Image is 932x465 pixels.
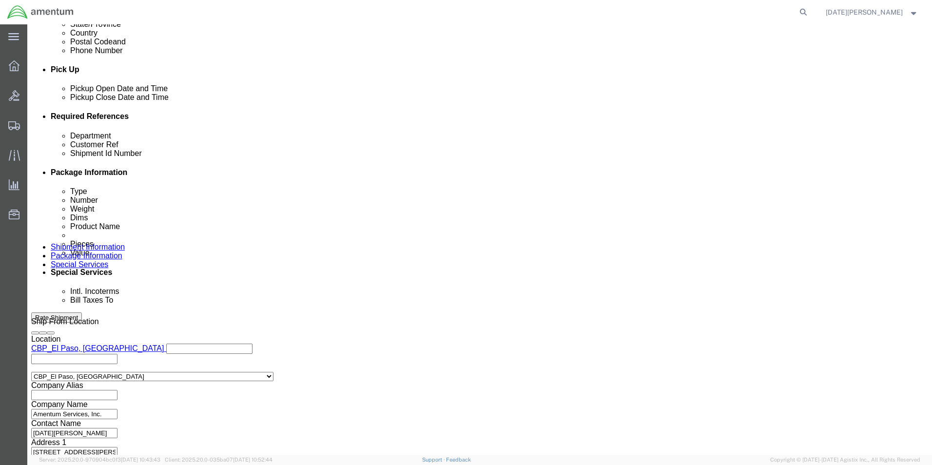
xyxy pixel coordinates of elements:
[7,5,74,19] img: logo
[770,456,920,464] span: Copyright © [DATE]-[DATE] Agistix Inc., All Rights Reserved
[446,457,471,463] a: Feedback
[826,7,903,18] span: Noel Arrieta
[121,457,160,463] span: [DATE] 10:43:43
[422,457,447,463] a: Support
[39,457,160,463] span: Server: 2025.20.0-970904bc0f3
[165,457,272,463] span: Client: 2025.20.0-035ba07
[825,6,919,18] button: [DATE][PERSON_NAME]
[233,457,272,463] span: [DATE] 10:52:44
[27,24,932,455] iframe: FS Legacy Container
